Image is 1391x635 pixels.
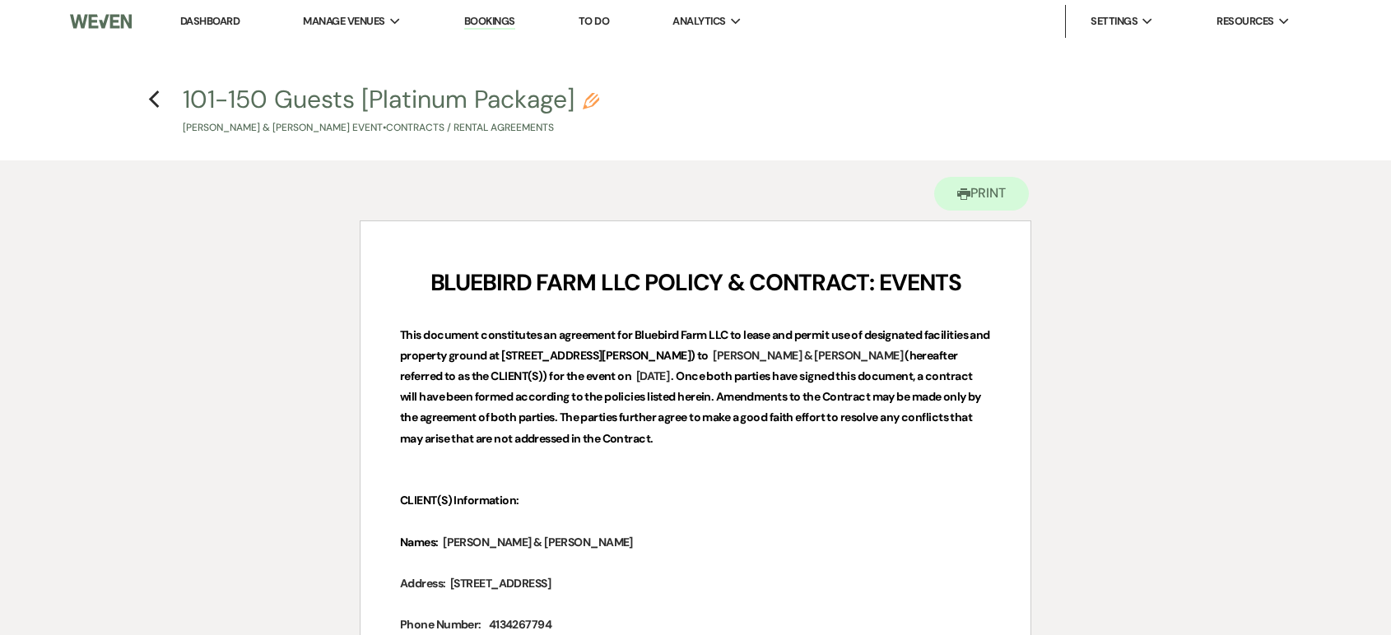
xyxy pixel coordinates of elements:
span: Settings [1091,13,1137,30]
strong: BLUEBIRD FARM LLC POLICY & CONTRACT: EVENTS [430,267,961,298]
img: Weven Logo [70,4,133,39]
span: [DATE] [635,367,672,386]
span: [PERSON_NAME] & [PERSON_NAME] [441,533,635,552]
strong: . Once both parties have signed this document, a contract will have been formed according to the ... [400,368,982,446]
strong: Address: [400,576,446,591]
a: To Do [579,14,609,28]
span: Manage Venues [303,13,384,30]
span: Analytics [672,13,725,30]
strong: CLIENT(S) Information: [400,493,519,508]
span: 4134267794 [487,615,553,634]
strong: Phone Number: [400,617,481,632]
strong: Names: [400,535,439,549]
p: [PERSON_NAME] & [PERSON_NAME] Event • Contracts / Rental Agreements [183,120,599,136]
span: Resources [1217,13,1273,30]
span: [STREET_ADDRESS] [449,574,552,593]
a: Dashboard [180,14,240,28]
span: [PERSON_NAME] & [PERSON_NAME] [711,346,905,365]
strong: This document constitutes an agreement for Bluebird Farm LLC to lease and permit use of designate... [400,327,992,363]
button: Print [934,177,1029,211]
a: Bookings [464,14,515,30]
button: 101-150 Guests [Platinum Package][PERSON_NAME] & [PERSON_NAME] Event•Contracts / Rental Agreements [183,87,599,136]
